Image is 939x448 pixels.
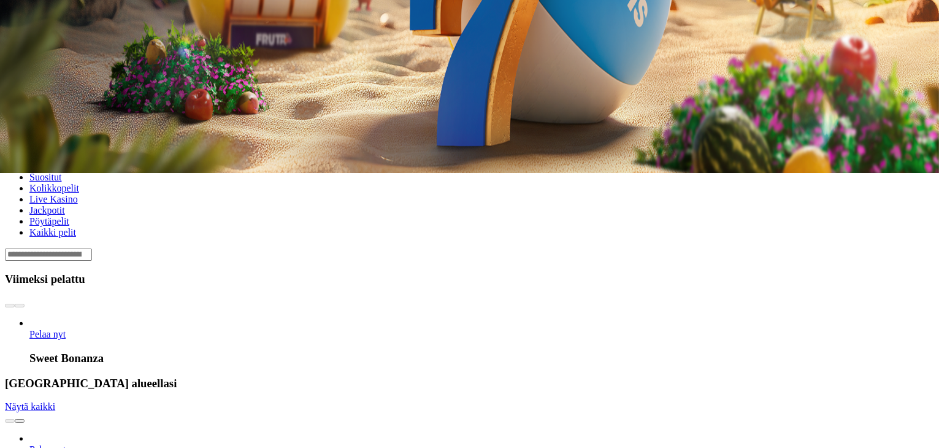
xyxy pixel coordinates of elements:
article: Sweet Bonanza [29,318,934,365]
a: Live Kasino [29,194,78,204]
h3: [GEOGRAPHIC_DATA] alueellasi [5,377,934,390]
button: next slide [15,304,25,307]
button: prev slide [5,419,15,423]
a: Sweet Bonanza [29,329,66,339]
input: Search [5,249,92,261]
a: Pöytäpelit [29,216,69,226]
nav: Lobby [5,151,934,238]
h3: Viimeksi pelattu [5,272,934,286]
header: Lobby [5,151,934,261]
a: Kolikkopelit [29,183,79,193]
button: next slide [15,419,25,423]
a: Näytä kaikki [5,401,55,412]
h3: Sweet Bonanza [29,352,934,365]
span: Pelaa nyt [29,329,66,339]
button: prev slide [5,304,15,307]
a: Kaikki pelit [29,227,76,238]
a: Suositut [29,172,61,182]
a: Jackpotit [29,205,65,215]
